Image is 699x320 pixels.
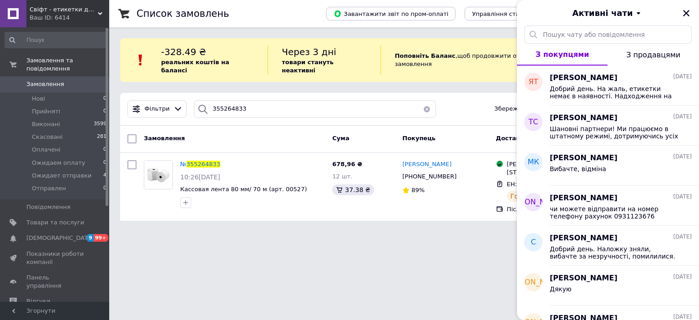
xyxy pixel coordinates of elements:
[673,193,692,201] span: [DATE]
[496,135,563,142] span: Доставка та оплата
[145,105,170,113] span: Фільтри
[187,161,220,168] span: 355264833
[402,173,456,180] span: [PHONE_NUMBER]
[550,245,679,260] span: Добрий день. Наложку зняли, вибачте за незручності, помилилися.
[542,7,674,19] button: Активні чати
[334,10,448,18] span: Завантажити звіт по пром-оплаті
[550,193,618,203] span: [PERSON_NAME]
[507,191,572,202] div: Готово до видачі
[517,146,699,186] button: МК[PERSON_NAME][DATE]Вибачте, відміна
[26,250,84,266] span: Показники роботи компанії
[180,161,187,168] span: №
[94,120,106,128] span: 3599
[507,168,601,177] div: [STREET_ADDRESS]
[103,146,106,154] span: 0
[103,95,106,103] span: 0
[380,46,592,75] div: , щоб продовжити отримувати замовлення
[572,7,633,19] span: Активні чати
[550,205,679,220] span: чи можете відправити на номер телефону рахунок 0931123676 Скоріш за все що на пошту не прийшло по...
[32,146,61,154] span: Оплачені
[517,186,699,226] button: [PERSON_NAME][PERSON_NAME][DATE]чи можете відправити на номер телефону рахунок 0931123676 Скоріш ...
[531,237,536,248] span: С
[626,51,680,59] span: З продавцями
[332,135,349,142] span: Cума
[326,7,456,20] button: Завантажити звіт по пром-оплаті
[402,135,436,142] span: Покупець
[26,203,71,211] span: Повідомлення
[673,153,692,161] span: [DATE]
[180,173,220,181] span: 10:26[DATE]
[550,113,618,123] span: [PERSON_NAME]
[527,157,539,168] span: МК
[418,100,436,118] button: Очистить
[86,234,94,242] span: 9
[194,100,436,118] input: Пошук за номером замовлення, ПІБ покупця, номером телефону, Email, номером накладної
[134,53,147,67] img: :exclamation:
[26,274,84,290] span: Панель управління
[32,172,91,180] span: Ожидает отправки
[503,277,564,288] span: [PERSON_NAME]
[97,133,106,141] span: 281
[282,59,334,74] b: товари стануть неактивні
[161,46,206,57] span: -328.49 ₴
[608,44,699,66] button: З продавцями
[395,52,455,59] b: Поповніть Баланс
[26,56,109,73] span: Замовлення та повідомлення
[30,5,98,14] span: Свіфт - етикетки для бізнесу
[550,73,618,83] span: [PERSON_NAME]
[472,10,542,17] span: Управління статусами
[32,184,66,193] span: Отправлен
[332,184,374,195] div: 37.38 ₴
[32,95,45,103] span: Нові
[411,187,425,193] span: 89%
[180,186,307,193] span: Кассовая лента 80 мм/ 70 м (арт. 00527)
[332,161,362,168] span: 678,96 ₴
[550,273,618,284] span: [PERSON_NAME]
[550,153,618,163] span: [PERSON_NAME]
[524,25,692,44] input: Пошук чату або повідомлення
[144,135,185,142] span: Замовлення
[103,159,106,167] span: 0
[550,165,606,173] span: Вибачте, відміна
[180,161,220,168] a: №355264833
[402,160,451,169] a: [PERSON_NAME]
[550,233,618,244] span: [PERSON_NAME]
[144,160,173,189] a: Фото товару
[517,66,699,106] button: ЯТ[PERSON_NAME][DATE]Добрий день. На жаль, етикетки немає в наявності. Надходження на склад плану...
[32,159,85,167] span: Ожидаем оплату
[517,44,608,66] button: З покупцями
[26,80,64,88] span: Замовлення
[673,233,692,241] span: [DATE]
[673,113,692,121] span: [DATE]
[103,184,106,193] span: 0
[681,8,692,19] button: Закрити
[144,161,172,189] img: Фото товару
[673,273,692,281] span: [DATE]
[26,218,84,227] span: Товари та послуги
[94,234,109,242] span: 99+
[332,173,352,180] span: 12 шт.
[550,125,679,140] span: Шановні партнери! Ми працюємо в штатному режимі, дотримуючись усіх запобіжних заходів. У разі змі...
[161,59,229,74] b: реальних коштів на балансі
[517,106,699,146] button: ТС[PERSON_NAME][DATE]Шановні партнери! Ми працюємо в штатному режимі, дотримуючись усіх запобіжни...
[32,107,60,116] span: Прийняті
[550,85,679,100] span: Добрий день. На жаль, етикетки немає в наявності. Надходження на склад планується [DATE]. Можливо...
[32,133,63,141] span: Скасовані
[5,32,107,48] input: Пошук
[507,205,601,213] div: Післяплата
[529,117,538,127] span: ТС
[494,105,556,113] span: Збережені фільтри:
[32,120,60,128] span: Виконані
[103,107,106,116] span: 0
[30,14,109,22] div: Ваш ID: 6414
[517,266,699,306] button: [PERSON_NAME][PERSON_NAME][DATE]Дякую
[465,7,549,20] button: Управління статусами
[282,46,336,57] span: Через 3 дні
[503,197,564,208] span: [PERSON_NAME]
[673,73,692,81] span: [DATE]
[402,161,451,168] span: [PERSON_NAME]
[536,50,589,59] span: З покупцями
[507,181,568,188] span: ЕН: PRM-137298855
[137,8,229,19] h1: Список замовлень
[103,172,106,180] span: 4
